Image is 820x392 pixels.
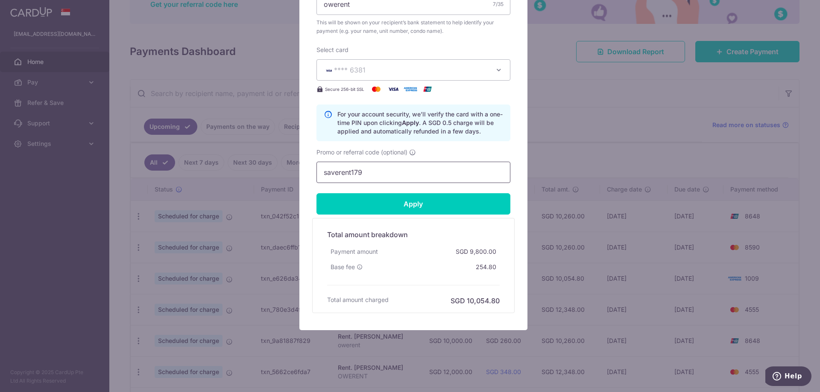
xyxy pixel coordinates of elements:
div: SGD 9,800.00 [452,244,500,259]
h5: Total amount breakdown [327,229,500,240]
div: 254.80 [472,259,500,275]
img: Visa [385,84,402,94]
p: For your account security, we’ll verify the card with a one-time PIN upon clicking . A SGD 0.5 ch... [337,110,503,136]
span: Promo or referral code (optional) [316,148,407,157]
iframe: Opens a widget where you can find more information [765,366,811,388]
img: Mastercard [368,84,385,94]
img: VISA [324,67,334,73]
img: American Express [402,84,419,94]
img: UnionPay [419,84,436,94]
span: Base fee [331,263,355,271]
label: Select card [316,46,348,54]
div: Payment amount [327,244,381,259]
input: Apply [316,193,510,215]
h6: Total amount charged [327,296,389,304]
h6: SGD 10,054.80 [451,296,500,306]
span: Secure 256-bit SSL [325,86,364,93]
b: Apply [402,119,419,126]
span: This will be shown on your recipient’s bank statement to help identify your payment (e.g. your na... [316,18,510,35]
